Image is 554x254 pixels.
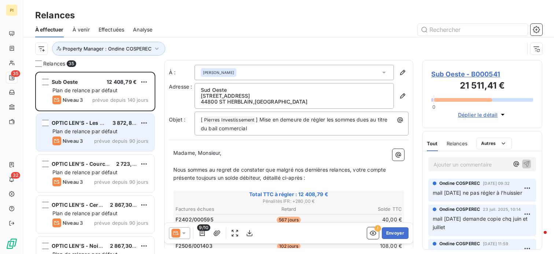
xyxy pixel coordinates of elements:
span: Pierres Investissement [203,116,255,124]
span: Relances [43,60,65,67]
input: Rechercher [418,24,528,36]
img: Logo LeanPay [6,238,18,250]
span: OPTIC LEN'S - Cergy [52,202,105,208]
span: Niveau 3 [63,179,83,185]
td: 40,00 € [327,216,402,224]
span: mail [DATE] ne pas régler à l'huissier [433,190,522,196]
span: Niveau 3 [63,138,83,144]
span: Ondine COSPEREC [439,240,480,247]
span: 0 [432,104,435,110]
span: 12 408,79 € [107,79,137,85]
span: Plan de relance par défaut [52,87,118,93]
div: PI [6,4,18,16]
span: F2506/001403 [176,242,213,250]
span: OPTIC LEN'S - Courcouronnes [52,161,130,167]
span: OPTIC LEN'S - Noisy [52,243,104,249]
span: Plan de relance par défaut [52,169,118,175]
span: Property Manager : Ondine COSPEREC [63,46,152,52]
span: 3 872,81 € [112,120,139,126]
th: Solde TTC [327,205,402,213]
span: À venir [73,26,90,33]
span: prévue depuis 90 jours [94,220,148,226]
p: [STREET_ADDRESS] [201,93,388,99]
span: 32 [11,172,20,179]
label: À : [169,69,195,76]
th: Factures échues [175,205,250,213]
span: OPTIC LEN'S - Les Lilas [52,120,111,126]
span: Effectuées [99,26,125,33]
span: Madame, Monsieur, [173,150,222,156]
span: 35 [67,60,76,67]
span: [DATE] 09:32 [483,181,510,186]
span: prévue depuis 90 jours [94,179,148,185]
span: Ondine COSPEREC [439,206,480,213]
span: Plan de relance par défaut [52,210,118,216]
span: Adresse : [169,83,192,90]
span: F2402/000595 [176,216,213,223]
span: [DATE] 11:59 [483,242,508,246]
span: 35 [11,70,20,77]
button: Déplier le détail [456,111,509,119]
span: 23 juil. 2025, 10:14 [483,207,521,212]
p: 44800 ST HERBLAIN , [GEOGRAPHIC_DATA] [201,99,388,105]
td: 108,00 € [327,242,402,250]
h3: Relances [35,9,75,22]
span: Tout [427,141,438,146]
span: prévue depuis 90 jours [94,138,148,144]
span: Plan de relance par défaut [52,128,118,134]
p: Sud Oeste [201,87,388,93]
span: mail [DATE] demande copie chq juin et juillet [433,216,529,230]
span: Déplier le détail [458,111,498,119]
span: Relances [447,141,468,146]
div: grid [35,72,155,254]
span: Pénalités IFR : + 280,00 € [174,198,403,205]
span: À effectuer [35,26,64,33]
span: Objet : [169,116,185,123]
span: 567 jours [277,217,301,223]
h3: 21 511,41 € [431,79,533,94]
span: 102 jours [277,243,300,250]
span: Sub Oeste [52,79,78,85]
span: Ondine COSPEREC [439,180,480,187]
span: ] Mise en demeure de régler les sommes dues au titre du bail commercial [201,116,389,131]
span: 9/10 [197,224,210,231]
span: 2 867,30 € [110,202,137,208]
span: Nous sommes au regret de constater que malgré nos dernières relances, votre compte présente toujo... [173,167,387,181]
span: Sub Oeste - B000541 [431,69,533,79]
span: 2 867,30 € [110,243,137,249]
span: 2 723,90 € [116,161,144,167]
span: Analyse [133,26,152,33]
span: [PERSON_NAME] [203,70,234,75]
button: Property Manager : Ondine COSPEREC [52,42,165,56]
span: Niveau 3 [63,220,83,226]
button: Envoyer [382,227,409,239]
span: [ [201,116,203,123]
button: Autres [476,138,512,149]
span: prévue depuis 140 jours [92,97,148,103]
th: Retard [251,205,326,213]
span: Total TTC à régler : 12 408,79 € [174,191,403,198]
span: Niveau 3 [63,97,83,103]
iframe: Intercom live chat [529,229,547,247]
